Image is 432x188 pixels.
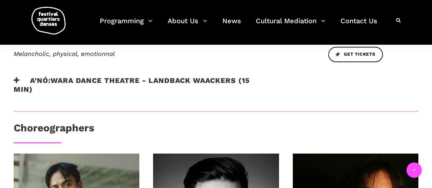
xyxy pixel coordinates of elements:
[328,47,383,62] a: Get Tickets
[31,7,66,34] img: logo-fqd-med
[168,15,207,35] a: About Us
[336,51,375,58] span: Get Tickets
[14,76,270,93] h3: A’nó:wara Dance Theatre - Landback Waackers (15 min)
[100,15,153,35] a: Programming
[14,50,115,57] span: Melancholic, physical, emotionnal
[256,15,325,35] a: Cultural Mediation
[14,122,94,139] h3: Choreographers
[222,15,241,35] a: News
[340,15,377,35] a: Contact Us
